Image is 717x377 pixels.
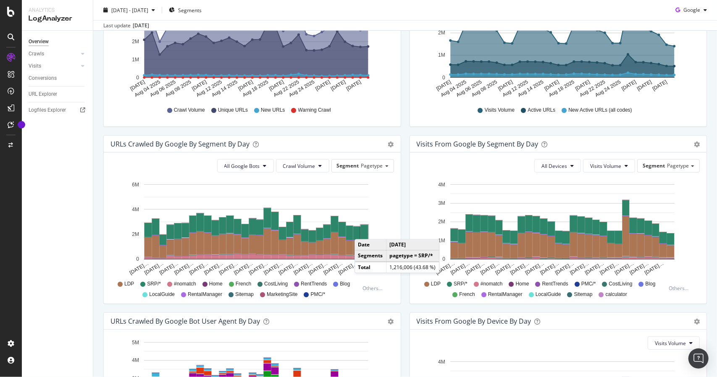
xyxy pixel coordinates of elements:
span: Pagetype [667,162,689,169]
text: Aug 14 2025 [517,79,544,98]
div: URL Explorer [29,90,57,99]
div: A chart. [417,179,697,277]
text: Aug 24 2025 [288,79,316,98]
text: 2M [438,219,445,225]
text: Aug 14 2025 [211,79,239,98]
div: Tooltip anchor [18,121,25,128]
text: [DATE] [330,79,347,92]
td: [DATE] [386,240,439,251]
span: Sitemap [235,291,254,298]
button: [DATE] - [DATE] [100,3,158,17]
td: Total [355,262,386,272]
text: Aug 18 2025 [548,79,575,98]
text: Aug 12 2025 [195,79,223,98]
span: LDP [124,280,134,288]
span: RentalManager [488,291,523,298]
div: Logfiles Explorer [29,106,66,115]
span: Home [516,280,529,288]
span: Blog [340,280,350,288]
text: Aug 06 2025 [149,79,177,98]
text: [DATE] [345,79,362,92]
text: Aug 08 2025 [470,79,498,98]
span: French [236,280,251,288]
span: SRP/* [454,280,467,288]
text: 0 [442,257,445,262]
text: 0 [442,75,445,81]
span: SRP/* [147,280,161,288]
div: gear [388,141,394,147]
span: Crawl Volume [283,162,315,170]
button: Segments [165,3,205,17]
span: #nomatch [174,280,196,288]
text: [DATE] [129,79,146,92]
text: 4M [132,207,139,212]
svg: A chart. [110,179,391,277]
div: Analytics [29,7,86,14]
text: 2M [132,232,139,238]
text: Aug 06 2025 [455,79,483,98]
span: Visits Volume [655,340,686,347]
a: Crawls [29,50,79,58]
span: Sitemap [574,291,593,298]
span: calculator [606,291,627,298]
span: New Active URLs (all codes) [568,107,632,114]
span: LocalGuide [536,291,561,298]
text: 1M [438,238,445,243]
span: Visits Volume [485,107,515,114]
text: Aug 22 2025 [578,79,606,98]
div: Others... [669,285,692,292]
text: 0 [136,257,139,262]
div: Crawls [29,50,44,58]
text: 0 [136,75,139,81]
td: pagetype = SRP/* [386,251,439,262]
button: All Google Bots [217,159,274,173]
span: CostLiving [264,280,288,288]
span: Home [209,280,223,288]
span: Active URLs [528,107,555,114]
text: Aug 24 2025 [594,79,622,98]
div: Overview [29,37,49,46]
text: Aug 22 2025 [273,79,300,98]
div: Others... [363,285,386,292]
button: Visits Volume [583,159,635,173]
div: gear [388,319,394,325]
span: Unique URLs [218,107,248,114]
text: Aug 04 2025 [439,79,467,98]
text: [DATE] [237,79,254,92]
text: [DATE] [497,79,514,92]
text: 4M [438,359,445,365]
div: gear [694,319,700,325]
text: 1M [438,52,445,58]
div: Visits [29,62,41,71]
text: Aug 18 2025 [242,79,269,98]
text: [DATE] [574,79,591,92]
button: All Devices [534,159,581,173]
span: Pagetype [361,162,383,169]
div: Visits from Google By Segment By Day [417,140,538,148]
span: Segment [643,162,665,169]
div: gear [694,141,700,147]
a: URL Explorer [29,90,87,99]
span: RentTrends [301,280,327,288]
td: Date [355,240,386,251]
button: Google [672,3,710,17]
a: Logfiles Explorer [29,106,87,115]
a: Overview [29,37,87,46]
span: Warning Crawl [298,107,331,114]
text: 2M [132,39,139,45]
text: [DATE] [191,79,207,92]
span: All Google Bots [224,162,260,170]
text: [DATE] [435,79,452,92]
text: 4M [132,358,139,364]
span: RentTrends [542,280,568,288]
span: RentalManager [188,291,222,298]
text: [DATE] [314,79,331,92]
text: 2M [438,30,445,36]
span: All Devices [541,162,567,170]
span: CostLiving [609,280,633,288]
div: Last update [103,22,149,29]
td: Segments [355,251,386,262]
span: Crawl Volume [174,107,205,114]
span: Segment [337,162,359,169]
